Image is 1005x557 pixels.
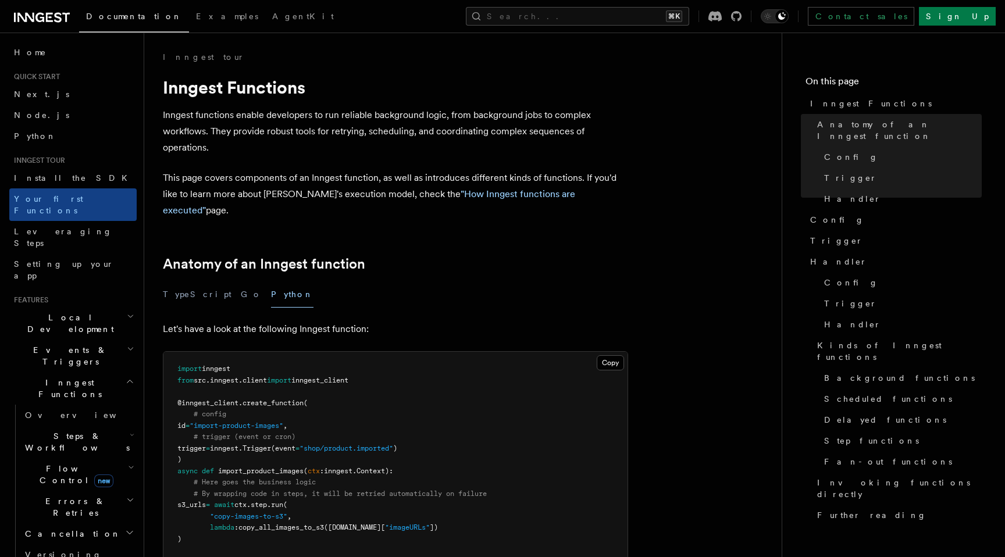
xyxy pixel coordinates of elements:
button: Errors & Retries [20,491,137,523]
span: . [238,376,243,384]
a: Home [9,42,137,63]
span: Anatomy of an Inngest function [817,119,982,142]
span: Local Development [9,312,127,335]
span: Inngest Functions [9,377,126,400]
a: Examples [189,3,265,31]
a: Invoking functions directly [812,472,982,505]
span: Step functions [824,435,919,447]
kbd: ⌘K [666,10,682,22]
a: Next.js [9,84,137,105]
p: Let's have a look at the following Inngest function: [163,321,628,337]
button: TypeScript [163,281,231,308]
span: import_product_images [218,467,304,475]
button: Steps & Workflows [20,426,137,458]
span: Your first Functions [14,194,83,215]
p: This page covers components of an Inngest function, as well as introduces different kinds of func... [163,170,628,219]
span: Errors & Retries [20,495,126,519]
a: Further reading [812,505,982,526]
span: Home [14,47,47,58]
span: import [267,376,291,384]
a: Step functions [819,430,982,451]
a: Config [819,147,982,167]
span: Install the SDK [14,173,134,183]
span: Cancellation [20,528,121,540]
button: Search...⌘K [466,7,689,26]
a: Overview [20,405,137,426]
button: Cancellation [20,523,137,544]
a: Inngest tour [163,51,244,63]
span: # config [194,410,226,418]
span: id [177,422,186,430]
a: Setting up your app [9,253,137,286]
span: Config [824,277,878,288]
span: (event [271,444,295,452]
a: Scheduled functions [819,388,982,409]
span: . [352,467,357,475]
span: def [202,467,214,475]
span: Overview [25,410,145,420]
button: Toggle dark mode [761,9,789,23]
button: Python [271,281,313,308]
h1: Inngest Functions [163,77,628,98]
span: src [194,376,206,384]
span: run [271,501,283,509]
a: Contact sales [808,7,914,26]
span: Config [810,214,864,226]
span: Invoking functions directly [817,477,982,500]
a: Fan-out functions [819,451,982,472]
a: Inngest Functions [806,93,982,114]
a: Kinds of Inngest functions [812,335,982,367]
a: Anatomy of an Inngest function [812,114,982,147]
span: , [283,422,287,430]
span: ( [283,501,287,509]
span: = [295,444,300,452]
span: Leveraging Steps [14,227,112,248]
span: inngest [324,467,352,475]
span: create_function [243,399,304,407]
span: . [247,501,251,509]
p: Inngest functions enable developers to run reliable background logic, from background jobs to com... [163,107,628,156]
button: Go [241,281,262,308]
a: Sign Up [919,7,996,26]
span: Kinds of Inngest functions [817,340,982,363]
span: lambda [210,523,234,531]
span: new [94,474,113,487]
a: Python [9,126,137,147]
button: Events & Triggers [9,340,137,372]
span: Inngest Functions [810,98,932,109]
a: AgentKit [265,3,341,31]
span: Handler [810,256,867,267]
span: Handler [824,193,881,205]
span: Inngest tour [9,156,65,165]
span: Handler [824,319,881,330]
span: Delayed functions [824,414,946,426]
a: Documentation [79,3,189,33]
span: Quick start [9,72,60,81]
span: @inngest_client [177,399,238,407]
span: ctx [308,467,320,475]
span: ([DOMAIN_NAME][ [324,523,385,531]
span: Next.js [14,90,69,99]
h4: On this page [806,74,982,93]
span: = [186,422,190,430]
a: Leveraging Steps [9,221,137,253]
span: "shop/product.imported" [300,444,393,452]
span: Documentation [86,12,182,21]
span: inngest_client [291,376,348,384]
span: Scheduled functions [824,393,952,405]
span: copy_all_images_to_s3 [238,523,324,531]
span: Fan-out functions [824,456,952,467]
span: ( [304,467,308,475]
span: Node.js [14,110,69,120]
span: ( [304,399,308,407]
span: : [320,467,324,475]
a: Handler [819,188,982,209]
a: Handler [819,314,982,335]
span: Steps & Workflows [20,430,130,454]
span: Trigger [824,298,877,309]
span: . [238,399,243,407]
span: : [234,523,238,531]
span: await [214,501,234,509]
span: , [287,512,291,520]
a: Anatomy of an Inngest function [163,256,365,272]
